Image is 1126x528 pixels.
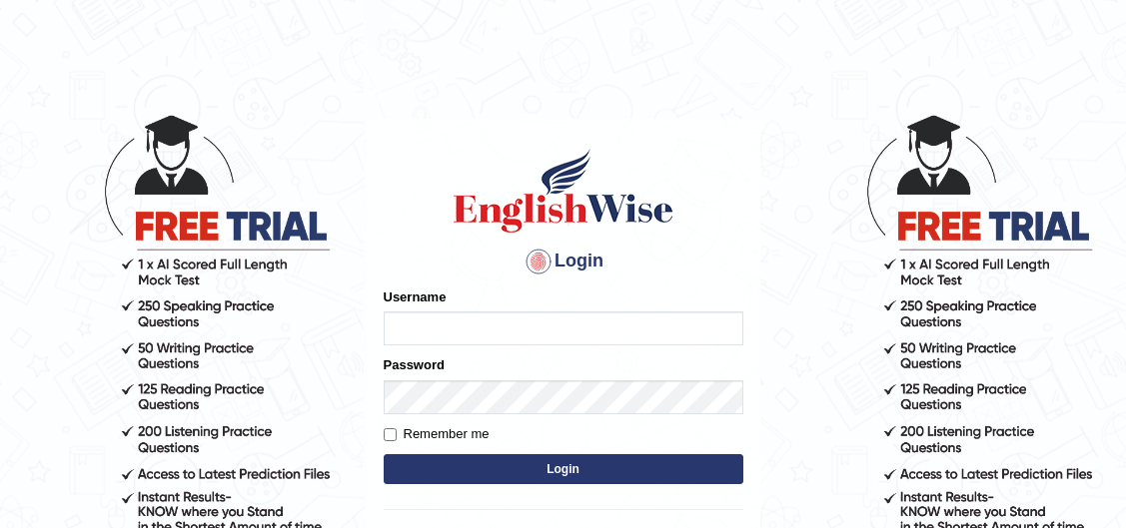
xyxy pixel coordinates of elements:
button: Login [384,454,743,484]
label: Password [384,355,445,374]
label: Remember me [384,424,490,444]
h4: Login [384,246,743,277]
label: Username [384,287,447,306]
input: Remember me [384,428,397,441]
img: Logo of English Wise sign in for intelligent practice with AI [450,146,677,236]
